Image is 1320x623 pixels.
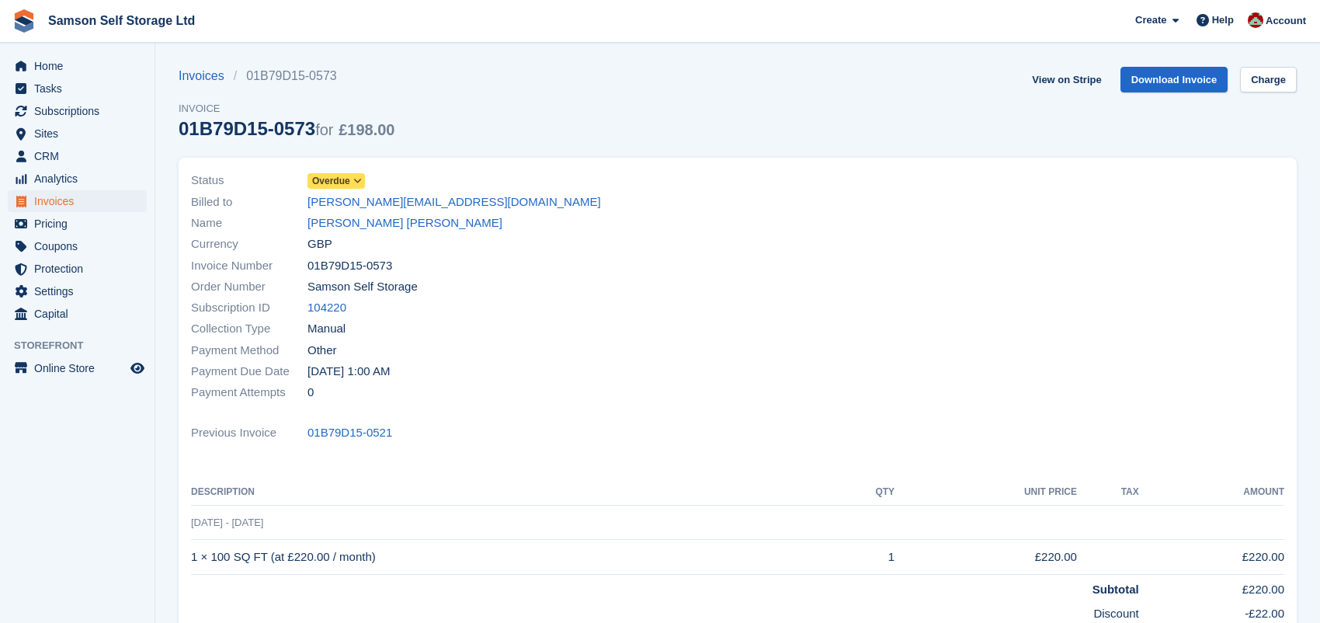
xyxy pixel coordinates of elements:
[894,540,1077,575] td: £220.00
[1139,599,1284,623] td: -£22.00
[179,101,394,117] span: Invoice
[34,168,127,190] span: Analytics
[191,214,307,232] span: Name
[8,78,147,99] a: menu
[8,55,147,77] a: menu
[312,174,350,188] span: Overdue
[307,342,337,360] span: Other
[307,363,390,381] time: 2025-09-30 00:00:00 UTC
[307,257,392,275] span: 01B79D15-0573
[339,121,394,138] span: £198.00
[307,384,314,402] span: 0
[307,193,601,211] a: [PERSON_NAME][EMAIL_ADDRESS][DOMAIN_NAME]
[8,145,147,167] a: menu
[34,213,127,235] span: Pricing
[1248,12,1263,28] img: Ian
[828,480,894,505] th: QTY
[307,424,392,442] a: 01B79D15-0521
[34,78,127,99] span: Tasks
[8,168,147,190] a: menu
[307,320,346,338] span: Manual
[34,280,127,302] span: Settings
[179,118,394,139] div: 01B79D15-0573
[8,100,147,122] a: menu
[191,384,307,402] span: Payment Attempts
[191,299,307,317] span: Subscription ID
[34,123,127,144] span: Sites
[1212,12,1234,28] span: Help
[191,480,828,505] th: Description
[1120,67,1228,92] a: Download Invoice
[8,280,147,302] a: menu
[34,235,127,257] span: Coupons
[1139,575,1284,599] td: £220.00
[8,258,147,280] a: menu
[307,214,502,232] a: [PERSON_NAME] [PERSON_NAME]
[128,359,147,378] a: Preview store
[307,278,418,296] span: Samson Self Storage
[307,235,332,253] span: GBP
[191,540,828,575] td: 1 × 100 SQ FT (at £220.00 / month)
[34,303,127,325] span: Capital
[8,213,147,235] a: menu
[34,145,127,167] span: CRM
[34,258,127,280] span: Protection
[1092,583,1139,596] strong: Subtotal
[191,517,263,528] span: [DATE] - [DATE]
[191,424,307,442] span: Previous Invoice
[191,599,1139,623] td: Discount
[191,363,307,381] span: Payment Due Date
[1139,540,1284,575] td: £220.00
[8,235,147,257] a: menu
[8,190,147,212] a: menu
[1077,480,1139,505] th: Tax
[14,338,155,353] span: Storefront
[34,100,127,122] span: Subscriptions
[1266,13,1306,29] span: Account
[191,278,307,296] span: Order Number
[42,8,201,33] a: Samson Self Storage Ltd
[315,121,333,138] span: for
[191,342,307,360] span: Payment Method
[828,540,894,575] td: 1
[894,480,1077,505] th: Unit Price
[34,357,127,379] span: Online Store
[1026,67,1107,92] a: View on Stripe
[179,67,394,85] nav: breadcrumbs
[179,67,234,85] a: Invoices
[191,172,307,190] span: Status
[191,257,307,275] span: Invoice Number
[8,357,147,379] a: menu
[34,55,127,77] span: Home
[191,193,307,211] span: Billed to
[8,303,147,325] a: menu
[307,299,346,317] a: 104220
[12,9,36,33] img: stora-icon-8386f47178a22dfd0bd8f6a31ec36ba5ce8667c1dd55bd0f319d3a0aa187defe.svg
[191,320,307,338] span: Collection Type
[8,123,147,144] a: menu
[191,235,307,253] span: Currency
[307,172,365,190] a: Overdue
[1139,480,1284,505] th: Amount
[34,190,127,212] span: Invoices
[1240,67,1297,92] a: Charge
[1135,12,1166,28] span: Create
